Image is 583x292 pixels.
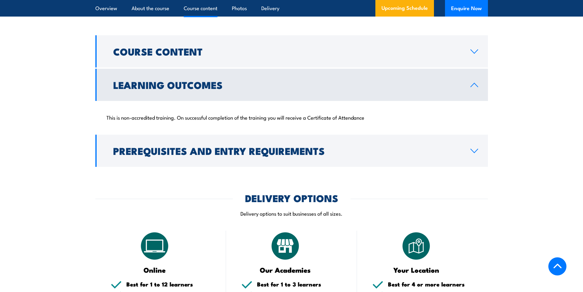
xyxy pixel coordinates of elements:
[95,35,488,67] a: Course Content
[113,80,461,89] h2: Learning Outcomes
[106,114,477,120] p: This is non-accredited training. On successful completion of the training you will receive a Cert...
[372,266,460,273] h3: Your Location
[388,281,473,287] h5: Best for 4 or more learners
[126,281,211,287] h5: Best for 1 to 12 learners
[95,69,488,101] a: Learning Outcomes
[113,47,461,56] h2: Course Content
[95,210,488,217] p: Delivery options to suit businesses of all sizes.
[113,146,461,155] h2: Prerequisites and Entry Requirements
[257,281,342,287] h5: Best for 1 to 3 learners
[111,266,199,273] h3: Online
[245,194,338,202] h2: DELIVERY OPTIONS
[241,266,329,273] h3: Our Academies
[95,135,488,167] a: Prerequisites and Entry Requirements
